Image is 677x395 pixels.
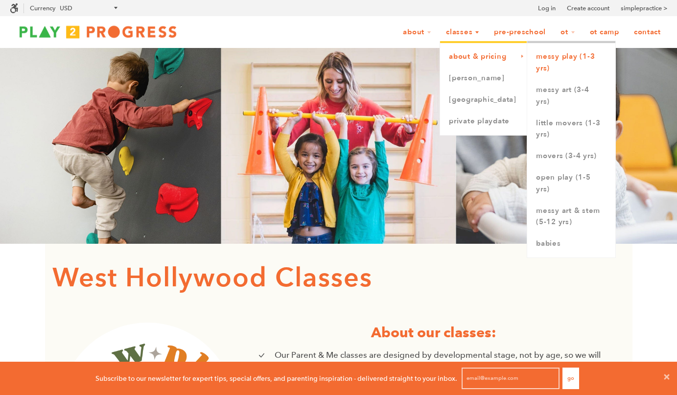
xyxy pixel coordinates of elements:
[527,113,615,146] a: Little Movers (1-3 yrs)
[10,22,186,42] img: Play2Progress logo
[95,373,457,384] p: Subscribe to our newsletter for expert tips, special offers, and parenting inspiration - delivere...
[567,3,609,13] a: Create account
[462,368,560,389] input: email@example.com
[52,258,625,298] h1: West Hollywood Classes
[371,324,496,341] strong: About our classes:
[527,145,615,167] a: Movers (3-4 yrs)
[30,4,55,12] label: Currency
[440,23,486,42] a: Classes
[440,46,527,68] a: About & Pricing
[527,46,615,79] a: Messy Play (1-3 yrs)
[628,23,667,42] a: Contact
[584,23,626,42] a: OT Camp
[527,233,615,255] a: Babies
[488,23,552,42] a: Pre-Preschool
[527,200,615,233] a: Messy Art & STEM (5-12 yrs)
[621,3,667,13] a: simplepractice >
[527,167,615,200] a: Open Play (1-5 yrs)
[397,23,438,42] a: About
[440,111,527,132] a: Private Playdate
[275,349,617,375] p: Our Parent & Me classes are designed by developmental stage, not by age, so we will meet your lit...
[527,79,615,113] a: Messy Art (3-4 yrs)
[562,368,579,389] button: Go
[538,3,556,13] a: Log in
[554,23,582,42] a: OT
[440,89,527,111] a: [GEOGRAPHIC_DATA]
[440,68,527,89] a: [PERSON_NAME]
